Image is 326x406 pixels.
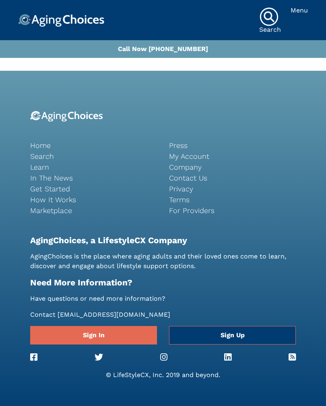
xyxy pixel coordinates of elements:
[30,140,157,151] a: Home
[30,235,296,245] h2: AgingChoices, a LifestyleCX Company
[169,172,296,183] a: Contact Us
[224,351,231,364] a: LinkedIn
[169,162,296,172] a: Company
[169,194,296,205] a: Terms
[30,351,37,364] a: Facebook
[30,162,157,172] a: Learn
[24,370,302,380] div: © LifeStyleCX, Inc. 2019 and beyond.
[169,326,296,344] a: Sign Up
[30,205,157,216] a: Marketplace
[169,205,296,216] a: For Providers
[30,111,103,122] img: 9-logo.svg
[169,151,296,162] a: My Account
[30,172,157,183] a: In The News
[30,277,296,287] h2: Need More Information?
[58,311,170,318] a: [EMAIL_ADDRESS][DOMAIN_NAME]
[118,45,208,53] a: Call Now [PHONE_NUMBER]
[259,7,279,27] img: search-icon.svg
[160,351,167,364] a: Instagram
[30,294,296,303] p: Have questions or need more information?
[169,140,296,151] a: Press
[169,183,296,194] a: Privacy
[30,151,157,162] a: Search
[30,310,296,320] p: Contact
[30,326,157,344] a: Sign In
[259,27,281,33] div: Search
[18,14,104,27] img: Choice!
[291,7,308,14] div: Menu
[30,183,157,194] a: Get Started
[289,351,296,364] a: RSS Feed
[95,351,103,364] a: Twitter
[30,252,296,271] p: AgingChoices is the place where aging adults and their loved ones come to learn, discover and eng...
[30,194,157,205] a: How It Works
